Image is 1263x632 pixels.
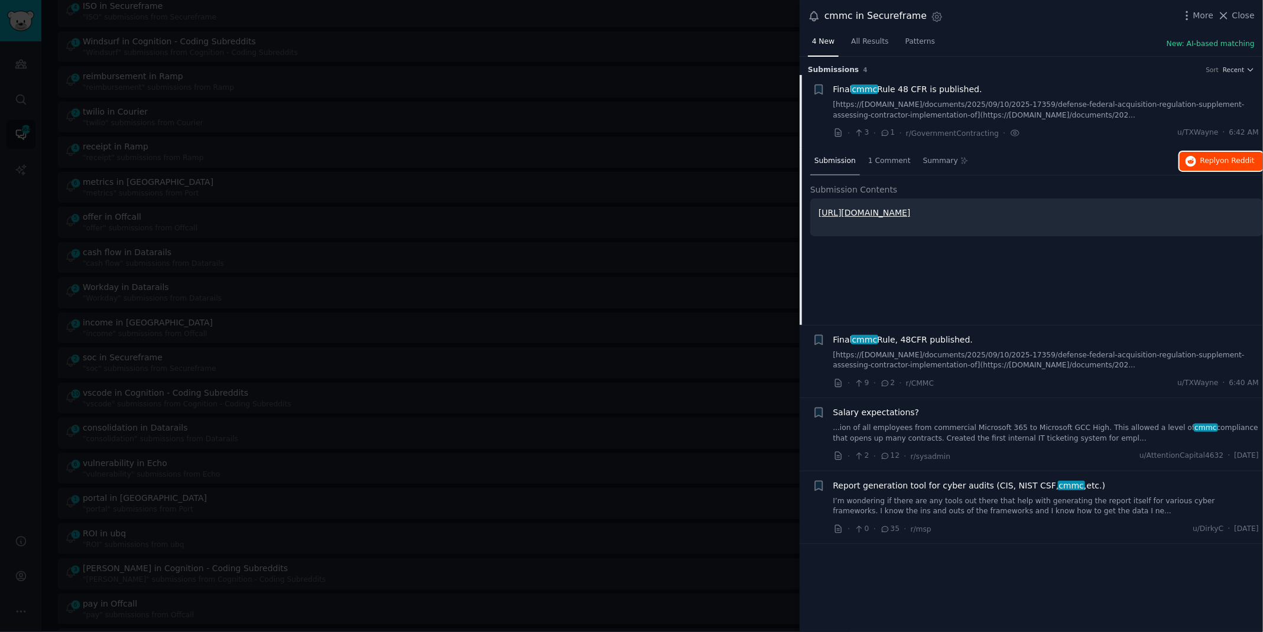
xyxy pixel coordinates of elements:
button: More [1181,9,1214,22]
span: r/CMMC [906,379,934,387]
button: Replyon Reddit [1180,152,1263,171]
a: [https://[DOMAIN_NAME]/documents/2025/09/10/2025-17359/defense-federal-acquisition-regulation-sup... [833,350,1259,371]
span: 9 [854,378,869,389]
button: Recent [1223,66,1255,74]
div: Sort [1206,66,1219,74]
span: cmmc [1194,423,1218,432]
span: 3 [854,128,869,138]
span: u/AttentionCapital4632 [1139,451,1224,461]
span: r/GovernmentContracting [906,129,999,138]
span: · [848,523,850,535]
button: New: AI-based matching [1167,39,1255,50]
span: · [848,377,850,389]
span: · [1223,378,1225,389]
a: I’m wondering if there are any tools out there that help with generating the report itself for va... [833,496,1259,517]
span: More [1193,9,1214,22]
a: [URL][DOMAIN_NAME] [819,208,911,217]
span: Submission Contents [810,184,898,196]
a: 4 New [808,32,839,57]
span: Summary [923,156,958,167]
span: · [1223,128,1225,138]
span: All Results [851,37,888,47]
span: 2 [880,378,895,389]
span: 1 [880,128,895,138]
span: 1 Comment [868,156,911,167]
a: [https://[DOMAIN_NAME]/documents/2025/09/10/2025-17359/defense-federal-acquisition-regulation-sup... [833,100,1259,120]
span: Submission [814,156,856,167]
span: · [1228,451,1230,461]
span: 0 [854,524,869,535]
span: cmmc [1058,481,1085,490]
span: 35 [880,524,900,535]
div: cmmc in Secureframe [824,9,927,24]
span: · [1003,127,1005,139]
span: r/msp [911,525,931,533]
span: cmmc [851,84,878,94]
span: Recent [1223,66,1244,74]
span: · [874,377,876,389]
a: All Results [847,32,892,57]
span: Final Rule, 48CFR published. [833,334,973,346]
span: u/DirkyC [1193,524,1223,535]
span: 4 New [812,37,835,47]
span: · [848,127,850,139]
a: Salary expectations? [833,406,920,419]
span: on Reddit [1220,157,1255,165]
span: Patterns [905,37,935,47]
a: Report generation tool for cyber audits (CIS, NIST CSF,cmmc,etc.) [833,480,1106,492]
span: Close [1232,9,1255,22]
span: 2 [854,451,869,461]
span: Submission s [808,65,859,76]
span: 6:42 AM [1229,128,1259,138]
span: u/TXWayne [1178,378,1219,389]
span: 4 [863,66,868,73]
span: 6:40 AM [1229,378,1259,389]
a: ...ion of all employees from commercial Microsoft 365 to Microsoft GCC High. This allowed a level... [833,423,1259,444]
span: · [874,450,876,462]
span: Report generation tool for cyber audits (CIS, NIST CSF, ,etc.) [833,480,1106,492]
span: Final Rule 48 CFR is published. [833,83,982,96]
span: cmmc [851,335,878,344]
span: · [874,523,876,535]
span: · [848,450,850,462]
span: [DATE] [1235,451,1259,461]
a: Patterns [901,32,939,57]
span: r/sysadmin [911,452,951,461]
a: FinalcmmcRule 48 CFR is published. [833,83,982,96]
span: · [1228,524,1230,535]
span: [DATE] [1235,524,1259,535]
span: u/TXWayne [1178,128,1219,138]
span: Reply [1200,156,1255,167]
span: · [900,377,902,389]
span: · [904,450,906,462]
button: Close [1217,9,1255,22]
span: · [900,127,902,139]
span: 12 [880,451,900,461]
span: · [874,127,876,139]
a: FinalcmmcRule, 48CFR published. [833,334,973,346]
span: · [904,523,906,535]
